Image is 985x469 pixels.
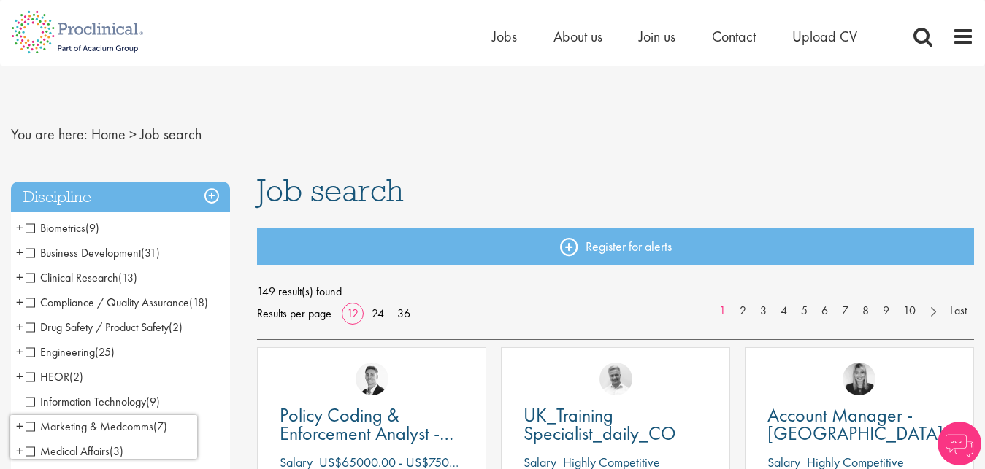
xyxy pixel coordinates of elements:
[16,316,23,338] span: +
[599,363,632,395] img: Joshua Bye
[26,270,118,285] span: Clinical Research
[524,403,676,446] span: UK_Training Specialist_daily_CO
[26,295,208,310] span: Compliance / Quality Assurance
[129,125,137,144] span: >
[753,303,774,319] a: 3
[26,270,137,285] span: Clinical Research
[524,406,708,443] a: UK_Training Specialist_daily_CO
[943,303,974,319] a: Last
[26,344,115,360] span: Engineering
[794,303,815,319] a: 5
[732,303,754,319] a: 2
[257,171,404,210] span: Job search
[712,27,756,46] a: Contact
[792,27,857,46] a: Upload CV
[26,369,69,384] span: HEOR
[16,217,23,239] span: +
[835,303,856,319] a: 7
[26,220,85,236] span: Biometrics
[896,303,923,319] a: 10
[257,281,974,303] span: 149 result(s) found
[189,295,208,310] span: (18)
[85,220,99,236] span: (9)
[16,291,23,313] span: +
[843,363,875,395] img: Janelle Jones
[169,319,183,335] span: (2)
[26,344,95,360] span: Engineering
[392,306,415,321] a: 36
[280,403,453,464] span: Policy Coding & Enforcement Analyst - Remote
[367,306,389,321] a: 24
[146,394,160,409] span: (9)
[342,306,364,321] a: 12
[16,241,23,263] span: +
[26,220,99,236] span: Biometrics
[16,365,23,387] span: +
[26,319,183,335] span: Drug Safety / Product Safety
[712,303,733,319] a: 1
[26,319,169,335] span: Drug Safety / Product Safety
[118,270,137,285] span: (13)
[11,182,230,213] h3: Discipline
[91,125,126,144] a: breadcrumb link
[767,406,951,443] a: Account Manager - [GEOGRAPHIC_DATA]
[553,27,602,46] a: About us
[16,266,23,288] span: +
[938,422,981,465] img: Chatbot
[773,303,794,319] a: 4
[141,245,160,260] span: (31)
[26,245,141,260] span: Business Development
[140,125,202,144] span: Job search
[95,344,115,360] span: (25)
[16,341,23,363] span: +
[639,27,675,46] a: Join us
[875,303,897,319] a: 9
[69,369,83,384] span: (2)
[26,369,83,384] span: HEOR
[767,403,943,446] span: Account Manager - [GEOGRAPHIC_DATA]
[814,303,835,319] a: 6
[26,394,160,409] span: Information Technology
[26,245,160,260] span: Business Development
[26,394,146,409] span: Information Technology
[280,406,464,443] a: Policy Coding & Enforcement Analyst - Remote
[356,363,388,395] img: George Watson
[11,125,88,144] span: You are here:
[26,295,189,310] span: Compliance / Quality Assurance
[492,27,517,46] a: Jobs
[257,303,331,325] span: Results per page
[257,228,974,265] a: Register for alerts
[855,303,876,319] a: 8
[10,415,197,459] iframe: reCAPTCHA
